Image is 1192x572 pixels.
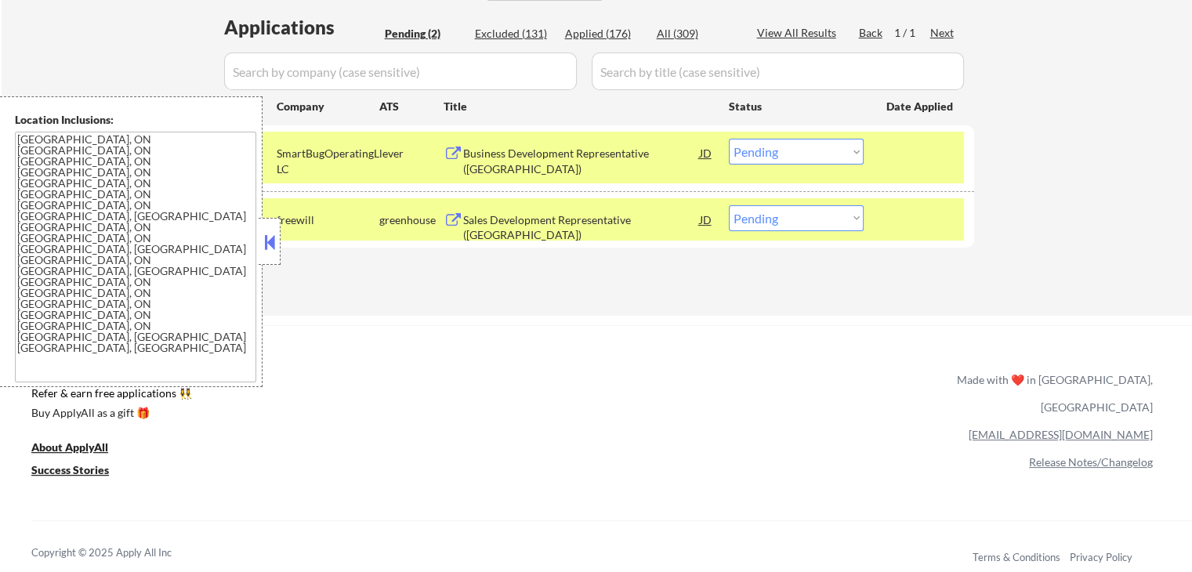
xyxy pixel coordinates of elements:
[277,99,379,114] div: Company
[565,26,643,42] div: Applied (176)
[31,463,109,476] u: Success Stories
[930,25,955,41] div: Next
[894,25,930,41] div: 1 / 1
[277,146,379,176] div: SmartBugOperatingLLC
[859,25,884,41] div: Back
[757,25,841,41] div: View All Results
[463,212,700,243] div: Sales Development Representative ([GEOGRAPHIC_DATA])
[1029,455,1153,469] a: Release Notes/Changelog
[973,551,1060,563] a: Terms & Conditions
[31,439,130,458] a: About ApplyAll
[31,462,130,481] a: Success Stories
[31,404,188,424] a: Buy ApplyAll as a gift 🎁
[385,26,463,42] div: Pending (2)
[379,146,444,161] div: lever
[729,92,864,120] div: Status
[698,205,714,234] div: JD
[277,212,379,228] div: freewill
[15,112,256,128] div: Location Inclusions:
[951,366,1153,421] div: Made with ❤️ in [GEOGRAPHIC_DATA], [GEOGRAPHIC_DATA]
[224,52,577,90] input: Search by company (case sensitive)
[463,146,700,176] div: Business Development Representative ([GEOGRAPHIC_DATA])
[31,545,212,561] div: Copyright © 2025 Apply All Inc
[379,212,444,228] div: greenhouse
[698,139,714,167] div: JD
[886,99,955,114] div: Date Applied
[31,407,188,418] div: Buy ApplyAll as a gift 🎁
[592,52,964,90] input: Search by title (case sensitive)
[1070,551,1132,563] a: Privacy Policy
[224,18,379,37] div: Applications
[31,388,629,404] a: Refer & earn free applications 👯‍♀️
[475,26,553,42] div: Excluded (131)
[657,26,735,42] div: All (309)
[969,428,1153,441] a: [EMAIL_ADDRESS][DOMAIN_NAME]
[379,99,444,114] div: ATS
[31,440,108,454] u: About ApplyAll
[444,99,714,114] div: Title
